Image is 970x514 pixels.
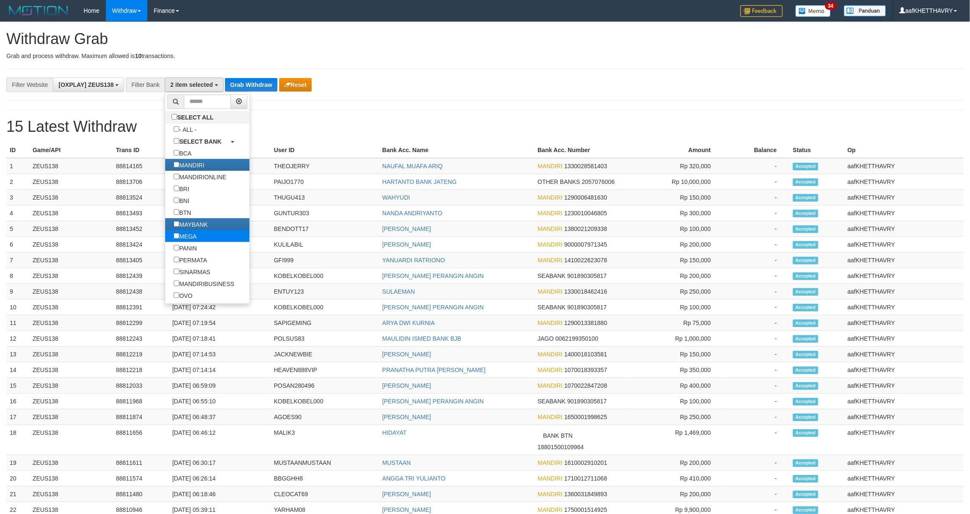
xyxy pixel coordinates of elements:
td: aafKHETTHAVRY [844,236,964,252]
h1: 15 Latest Withdraw [6,118,964,135]
label: BRI [165,183,197,194]
span: Copy 1070022847208 to clipboard [564,382,607,389]
img: Feedback.jpg [740,5,783,17]
span: MANDIRI [538,288,563,295]
td: aafKHETTHAVRY [844,205,964,221]
td: 88811611 [113,455,169,470]
th: Amount [624,142,723,158]
td: aafKHETTHAVRY [844,425,964,455]
a: [PERSON_NAME] [382,241,431,248]
td: ZEUS138 [29,174,113,189]
td: - [723,425,790,455]
td: aafKHETTHAVRY [844,378,964,393]
td: Rp 150,000 [624,346,723,362]
input: OVO [174,292,179,298]
td: 13 [6,346,29,362]
span: Accepted [793,194,818,201]
td: ZEUS138 [29,252,113,268]
td: 12 [6,331,29,346]
label: GOPAY [165,301,208,313]
a: ANGGA TRI YULIANTO [382,475,446,482]
td: 88813452 [113,221,169,236]
a: [PERSON_NAME] [382,414,431,420]
td: Rp 410,000 [624,470,723,486]
span: Copy 1710012711068 to clipboard [564,475,607,482]
a: [PERSON_NAME] PERANGIN ANGIN [382,398,484,405]
td: AGOES90 [271,409,379,425]
a: HARTANTO BANK JATENG [382,178,457,185]
td: ZEUS138 [29,409,113,425]
div: Filter Website [6,78,53,92]
td: ZEUS138 [29,378,113,393]
span: Accepted [793,272,818,280]
td: 11 [6,315,29,331]
td: aafKHETTHAVRY [844,252,964,268]
td: Rp 400,000 [624,378,723,393]
a: YANUARDI RATRIONO [382,257,445,264]
label: SINARMAS [165,266,219,278]
td: 7 [6,252,29,268]
a: MUSTAAN [382,459,411,466]
td: KULILABIL [271,236,379,252]
label: OVO [165,289,201,301]
td: 20 [6,470,29,486]
td: aafKHETTHAVRY [844,189,964,205]
td: 10 [6,299,29,315]
td: Rp 150,000 [624,189,723,205]
span: [OXPLAY] ZEUS138 [58,81,114,88]
td: 88812243 [113,331,169,346]
a: [PERSON_NAME] [382,225,431,232]
td: PAIJO1770 [271,174,379,189]
td: [DATE] 06:48:37 [169,409,271,425]
td: 15 [6,378,29,393]
span: Copy 1410022623078 to clipboard [564,257,607,264]
button: Reset [279,78,312,92]
p: Grab and process withdraw. Maximum allowed is transactions. [6,52,964,60]
th: Status [790,142,844,158]
td: 3 [6,189,29,205]
td: Rp 200,000 [624,236,723,252]
span: Copy 1400018103581 to clipboard [564,351,607,358]
span: Accepted [793,382,818,389]
td: aafKHETTHAVRY [844,283,964,299]
td: ZEUS138 [29,189,113,205]
td: 1 [6,158,29,174]
td: - [723,205,790,221]
td: ZEUS138 [29,221,113,236]
td: ENTUY123 [271,283,379,299]
td: - [723,221,790,236]
label: PANIN [165,242,205,254]
td: ZEUS138 [29,315,113,331]
td: 17 [6,409,29,425]
td: - [723,174,790,189]
td: 2 [6,174,29,189]
td: aafKHETTHAVRY [844,346,964,362]
td: MUSTAANMUSTAAN [271,455,379,470]
button: Grab Withdraw [225,78,277,92]
span: SEABANK [538,304,565,311]
input: BRI [174,186,179,191]
td: [DATE] 06:59:09 [169,378,271,393]
td: Rp 300,000 [624,205,723,221]
a: WAHYUDI [382,194,410,201]
td: 16 [6,393,29,409]
td: - [723,362,790,378]
td: BENDOTT17 [271,221,379,236]
a: NAUFAL MUAFA ARIQ [382,163,443,169]
td: ZEUS138 [29,455,113,470]
td: 19 [6,455,29,470]
span: Copy 1650001998625 to clipboard [564,414,607,420]
img: MOTION_logo.png [6,4,71,17]
img: panduan.png [844,5,886,17]
td: aafKHETTHAVRY [844,331,964,346]
span: MANDIRI [538,475,563,482]
a: MAULIDIN ISMED BANK BJB [382,335,462,342]
td: 88811968 [113,393,169,409]
img: Button%20Memo.svg [795,5,831,17]
span: Copy 1290006481630 to clipboard [564,194,607,201]
td: ZEUS138 [29,331,113,346]
span: 34 [825,2,837,10]
td: 18 [6,425,29,455]
span: Accepted [793,225,818,233]
td: 14 [6,362,29,378]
